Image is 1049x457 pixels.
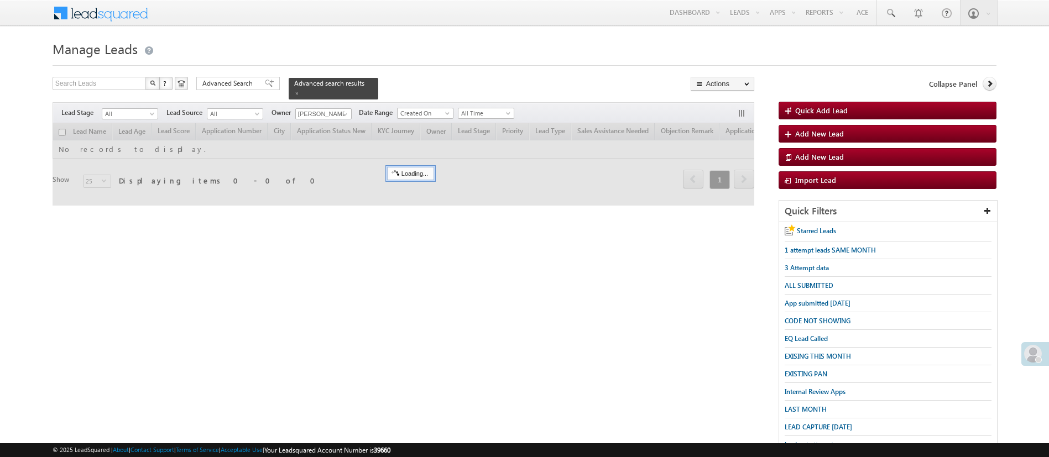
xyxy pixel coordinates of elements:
span: Lead Stage [61,108,102,118]
span: LAST MONTH [785,405,827,413]
a: Show All Items [337,109,351,120]
span: EXISTING PAN [785,370,827,378]
span: All [102,109,155,119]
span: Manage Leads [53,40,138,57]
span: Quick Add Lead [795,106,848,115]
a: About [113,446,129,453]
div: Loading... [387,167,434,180]
span: Advanced Search [202,78,256,88]
img: Search [150,80,155,86]
span: EXISING THIS MONTH [785,352,851,360]
button: Actions [691,77,754,91]
span: Your Leadsquared Account Number is [264,446,390,454]
span: All [207,109,260,119]
span: Add New Lead [795,129,844,138]
span: Created On [398,108,450,118]
a: Created On [397,108,453,119]
span: Import Lead [795,175,836,185]
a: All [102,108,158,119]
span: Owner [272,108,295,118]
button: ? [159,77,173,90]
a: Contact Support [131,446,174,453]
span: All Time [458,108,511,118]
span: Advanced search results [294,79,364,87]
a: All [207,108,263,119]
span: lead not attempt. [785,440,835,449]
span: Lead Source [166,108,207,118]
span: Starred Leads [797,227,836,235]
span: Date Range [359,108,397,118]
span: © 2025 LeadSquared | | | | | [53,445,390,455]
span: LEAD CAPTURE [DATE] [785,423,852,431]
span: Internal Review Apps [785,387,846,396]
span: 1 attempt leads SAME MONTH [785,246,876,254]
span: CODE NOT SHOWING [785,317,850,325]
span: ALL SUBMITTED [785,281,833,290]
span: Add New Lead [795,152,844,161]
a: Acceptable Use [221,446,263,453]
a: All Time [458,108,514,119]
a: Terms of Service [176,446,219,453]
span: EQ Lead Called [785,334,828,343]
span: App submitted [DATE] [785,299,850,307]
span: Collapse Panel [929,79,977,89]
input: Type to Search [295,108,352,119]
div: Quick Filters [779,201,997,222]
span: ? [163,78,168,88]
span: 3 Attempt data [785,264,829,272]
span: 39660 [374,446,390,454]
